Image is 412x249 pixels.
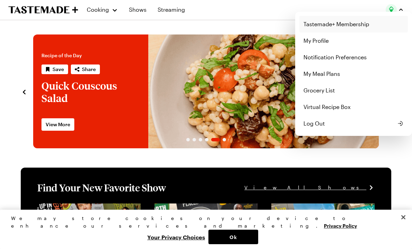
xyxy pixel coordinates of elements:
img: Profile picture [386,4,397,15]
div: Profile picture [295,12,412,136]
a: More information about your privacy, opens in a new tab [324,222,357,229]
button: Profile picture [386,4,404,15]
a: Virtual Recipe Box [299,99,408,115]
button: Close [396,210,411,225]
a: Notification Preferences [299,49,408,66]
button: Your Privacy Choices [144,230,208,244]
span: Log Out [303,119,325,128]
a: My Meal Plans [299,66,408,82]
button: Ok [208,230,258,244]
a: Grocery List [299,82,408,99]
div: Privacy [11,215,395,244]
div: We may store cookies on your device to enhance our services and marketing. [11,215,395,230]
a: Tastemade+ Membership [299,16,408,32]
a: My Profile [299,32,408,49]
